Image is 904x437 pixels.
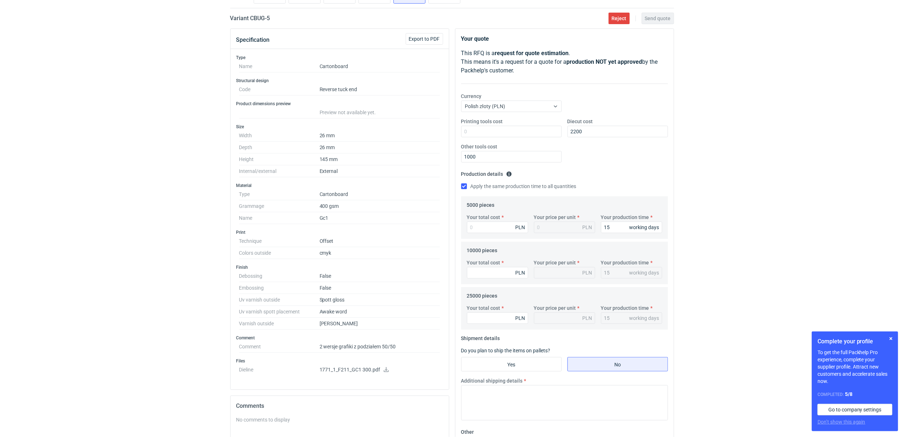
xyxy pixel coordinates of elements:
[567,126,668,137] input: 0
[467,214,500,221] label: Your total cost
[467,245,498,253] legend: 10000 pieces
[461,357,562,371] label: Yes
[567,357,668,371] label: No
[239,165,320,177] dt: Internal/external
[230,14,270,23] h2: Variant CBUG - 5
[495,50,569,57] strong: request for quote estimation
[320,306,440,318] dd: Awake word
[461,143,498,150] label: Other tools cost
[239,153,320,165] dt: Height
[239,247,320,259] dt: Colors outside
[645,16,671,21] span: Send quote
[583,315,592,322] div: PLN
[236,402,443,410] h2: Comments
[609,13,630,24] button: Reject
[516,269,525,276] div: PLN
[239,270,320,282] dt: Debossing
[236,264,443,270] h3: Finish
[320,247,440,259] dd: cmyk
[629,315,659,322] div: working days
[642,13,674,24] button: Send quote
[239,200,320,212] dt: Grammage
[467,259,500,266] label: Your total cost
[236,124,443,130] h3: Size
[236,101,443,107] h3: Product dimensions preview
[467,304,500,312] label: Your total cost
[239,130,320,142] dt: Width
[516,315,525,322] div: PLN
[320,200,440,212] dd: 400 gsm
[461,348,551,353] label: Do you plan to ship the items on pallets?
[320,341,440,353] dd: 2 wersje grafiki z podziałem 50/50
[516,224,525,231] div: PLN
[845,391,852,397] strong: 5 / 8
[818,337,892,346] h1: Complete your profile
[461,333,500,341] legend: Shipment details
[818,404,892,415] a: Go to company settings
[467,290,498,299] legend: 25000 pieces
[320,188,440,200] dd: Cartonboard
[461,151,562,162] input: 0
[236,78,443,84] h3: Structural design
[320,270,440,282] dd: False
[461,93,482,100] label: Currency
[320,294,440,306] dd: Spott gloss
[818,391,892,398] div: Completed:
[239,61,320,72] dt: Name
[461,126,562,137] input: 0
[601,304,649,312] label: Your production time
[320,130,440,142] dd: 26 mm
[320,84,440,95] dd: Reverse tuck end
[461,183,576,190] label: Apply the same production time to all quantities
[629,269,659,276] div: working days
[461,426,474,435] legend: Other
[601,214,649,221] label: Your production time
[818,418,865,425] button: Don’t show this again
[534,214,576,221] label: Your price per unit
[236,358,443,364] h3: Files
[239,142,320,153] dt: Depth
[236,416,443,423] div: No comments to display
[236,55,443,61] h3: Type
[583,224,592,231] div: PLN
[467,222,528,233] input: 0
[601,222,662,233] input: 0
[534,259,576,266] label: Your price per unit
[461,118,503,125] label: Printing tools cost
[567,58,642,65] strong: production NOT yet approved
[465,103,506,109] span: Polish złoty (PLN)
[534,304,576,312] label: Your price per unit
[239,306,320,318] dt: Uv varnish spott placement
[887,334,895,343] button: Skip for now
[567,118,593,125] label: Diecut cost
[239,318,320,330] dt: Varnish outside
[320,61,440,72] dd: Cartonboard
[406,33,443,45] button: Export to PDF
[409,36,440,41] span: Export to PDF
[461,377,523,384] label: Additional shipping details
[239,364,320,378] dt: Dieline
[236,229,443,235] h3: Print
[236,31,270,49] button: Specification
[612,16,627,21] span: Reject
[629,224,659,231] div: working days
[320,235,440,247] dd: Offset
[818,349,892,385] p: To get the full Packhelp Pro experience, complete your supplier profile. Attract new customers an...
[320,153,440,165] dd: 145 mm
[320,110,376,115] span: Preview not available yet.
[239,294,320,306] dt: Uv varnish outside
[239,235,320,247] dt: Technique
[320,282,440,294] dd: False
[239,212,320,224] dt: Name
[461,168,512,177] legend: Production details
[320,367,440,373] p: 1771_1_F211_GC1 300.pdf
[239,282,320,294] dt: Embossing
[320,212,440,224] dd: Gc1
[239,341,320,353] dt: Comment
[239,188,320,200] dt: Type
[236,335,443,341] h3: Comment
[320,165,440,177] dd: External
[467,199,495,208] legend: 5000 pieces
[320,318,440,330] dd: [PERSON_NAME]
[461,35,489,42] strong: Your quote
